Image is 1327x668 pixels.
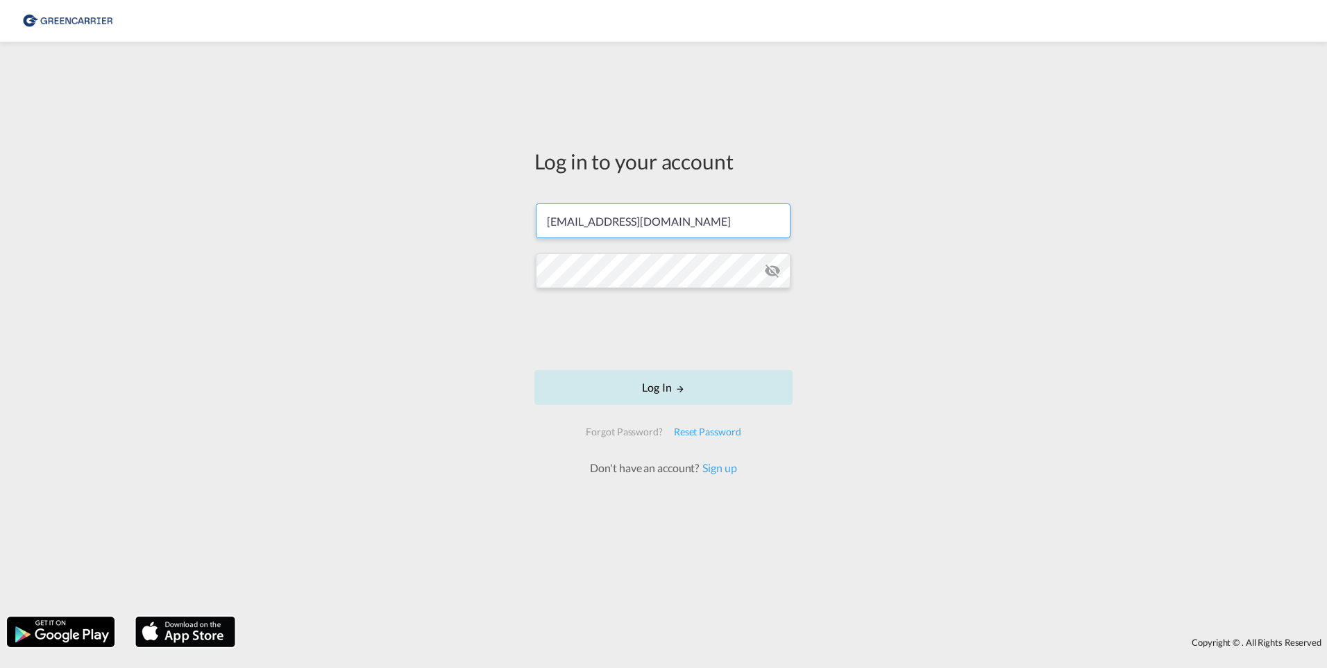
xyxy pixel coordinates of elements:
div: Log in to your account [534,147,793,176]
iframe: reCAPTCHA [558,302,769,356]
div: Don't have an account? [575,460,752,476]
img: 8cf206808afe11efa76fcd1e3d746489.png [21,6,115,37]
div: Forgot Password? [580,419,668,444]
img: apple.png [134,615,237,649]
input: Enter email/phone number [536,203,791,238]
div: Reset Password [668,419,747,444]
img: google.png [6,615,116,649]
a: Sign up [699,461,736,474]
md-icon: icon-eye-off [764,262,781,279]
div: Copyright © . All Rights Reserved [242,631,1327,654]
button: LOGIN [534,370,793,405]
